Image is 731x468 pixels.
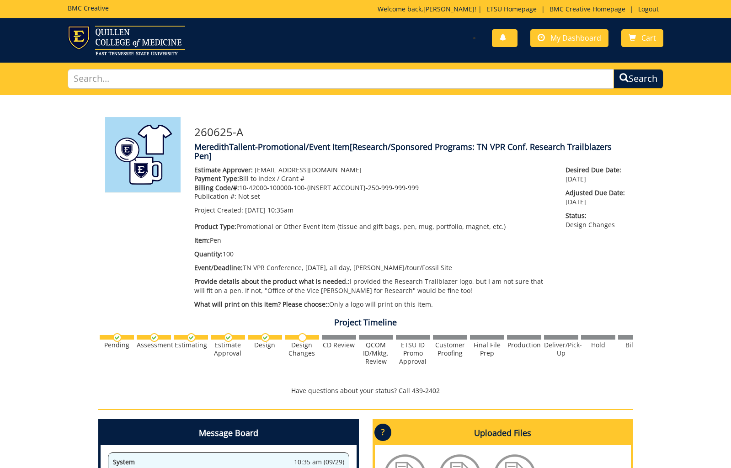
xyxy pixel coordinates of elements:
span: [DATE] 10:35am [245,206,293,214]
div: Deliver/Pick-Up [544,341,578,357]
p: Have questions about your status? Call 439-2402 [98,386,633,395]
span: Publication #: [194,192,236,201]
div: CD Review [322,341,356,349]
div: Design [248,341,282,349]
a: [PERSON_NAME] [423,5,475,13]
input: Search... [68,69,614,89]
img: checkmark [261,333,270,342]
img: Product featured image [105,117,181,192]
div: Design Changes [285,341,319,357]
img: checkmark [224,333,233,342]
p: 10-42000-100000-100-{INSERT ACCOUNT}-250-999-999-999 [194,183,552,192]
p: Bill to Index / Grant # [194,174,552,183]
span: Cart [641,33,656,43]
div: Pending [100,341,134,349]
h3: 260625-A [194,126,626,138]
p: I provided the Research Trailblazer logo, but I am not sure that will fit on a pen. If not, "Offi... [194,277,552,295]
a: ETSU Homepage [482,5,541,13]
span: [Research/Sponsored Programs: TN VPR Conf. Research Trailblazers Pen] [194,141,612,161]
span: Provide details about the product what is needed.: [194,277,350,286]
button: Search [614,69,663,89]
div: Billing [618,341,652,349]
a: Cart [621,29,663,47]
div: Final File Prep [470,341,504,357]
h4: Uploaded Files [375,421,631,445]
div: Hold [581,341,615,349]
span: 10:35 am (09/29) [294,457,344,467]
h4: Project Timeline [98,318,633,327]
p: Only a logo will print on this item. [194,300,552,309]
p: TN VPR Conference, [DATE], all day, [PERSON_NAME]/tour/Fossil Site [194,263,552,272]
span: Adjusted Due Date: [566,188,626,197]
div: Customer Proofing [433,341,467,357]
img: checkmark [187,333,196,342]
img: no [298,333,307,342]
p: [DATE] [566,188,626,207]
div: Estimate Approval [211,341,245,357]
div: QCOM ID/Mktg. Review [359,341,393,366]
p: ? [374,424,391,441]
h4: Message Board [101,421,357,445]
p: Promotional or Other Event Item (tissue and gift bags, pen, mug, portfolio, magnet, etc.) [194,222,552,231]
div: Production [507,341,541,349]
p: Welcome back, ! | | | [378,5,663,14]
span: My Dashboard [550,33,601,43]
span: Quantity: [194,250,223,258]
div: ETSU ID Promo Approval [396,341,430,366]
h4: MeredithTallent-Promotional/Event Item [194,143,626,161]
span: What will print on this item? Please choose:: [194,300,329,308]
span: Project Created: [194,206,243,214]
a: My Dashboard [530,29,608,47]
span: Not set [238,192,260,201]
span: System [113,457,135,466]
div: Estimating [174,341,208,349]
span: Item: [194,236,210,245]
a: Logout [634,5,663,13]
p: Pen [194,236,552,245]
span: Billing Code/#: [194,183,239,192]
p: [EMAIL_ADDRESS][DOMAIN_NAME] [194,165,552,175]
span: Estimate Approver: [194,165,253,174]
img: ETSU logo [68,26,185,55]
h5: BMC Creative [68,5,109,11]
span: Status: [566,211,626,220]
img: checkmark [113,333,122,342]
span: Desired Due Date: [566,165,626,175]
a: BMC Creative Homepage [545,5,630,13]
p: 100 [194,250,552,259]
div: Assessment [137,341,171,349]
p: [DATE] [566,165,626,184]
p: Design Changes [566,211,626,229]
span: Payment Type: [194,174,239,183]
span: Product Type: [194,222,236,231]
span: Event/Deadline: [194,263,243,272]
img: checkmark [150,333,159,342]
